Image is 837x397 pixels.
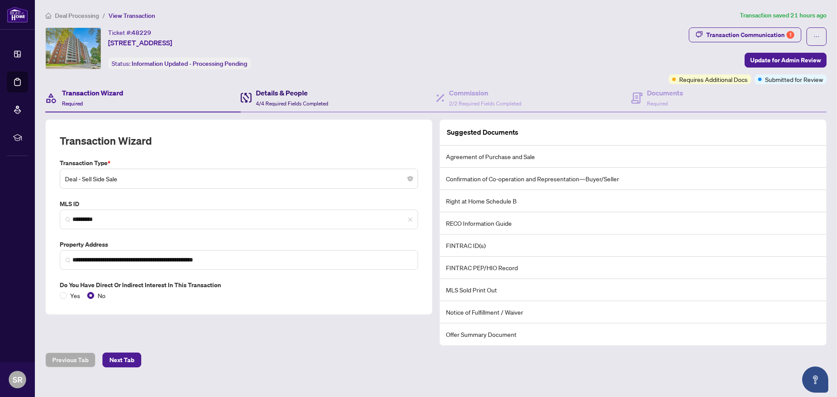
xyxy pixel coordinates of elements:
[679,75,748,84] span: Requires Additional Docs
[7,7,28,23] img: logo
[647,100,668,107] span: Required
[62,88,123,98] h4: Transaction Wizard
[60,134,152,148] h2: Transaction Wizard
[256,100,328,107] span: 4/4 Required Fields Completed
[440,146,826,168] li: Agreement of Purchase and Sale
[60,199,418,209] label: MLS ID
[65,170,413,187] span: Deal - Sell Side Sale
[109,353,134,367] span: Next Tab
[108,27,151,37] div: Ticket #:
[256,88,328,98] h4: Details & People
[65,258,71,263] img: search_icon
[440,212,826,234] li: RECO Information Guide
[46,28,101,69] img: IMG-E12315941_1.jpg
[440,279,826,301] li: MLS Sold Print Out
[132,60,247,68] span: Information Updated - Processing Pending
[132,29,151,37] span: 48229
[13,373,23,386] span: SR
[108,58,251,69] div: Status:
[440,301,826,323] li: Notice of Fulfillment / Waiver
[440,323,826,345] li: Offer Summary Document
[60,240,418,249] label: Property Address
[647,88,683,98] h4: Documents
[802,366,828,393] button: Open asap
[62,100,83,107] span: Required
[408,176,413,181] span: close-circle
[102,10,105,20] li: /
[706,28,794,42] div: Transaction Communication
[745,53,827,68] button: Update for Admin Review
[689,27,801,42] button: Transaction Communication1
[765,75,823,84] span: Submitted for Review
[45,13,51,19] span: home
[449,100,521,107] span: 2/2 Required Fields Completed
[94,291,109,300] span: No
[440,257,826,279] li: FINTRAC PEP/HIO Record
[440,168,826,190] li: Confirmation of Co-operation and Representation—Buyer/Seller
[449,88,521,98] h4: Commission
[109,12,155,20] span: View Transaction
[65,217,71,222] img: search_icon
[440,190,826,212] li: Right at Home Schedule B
[408,217,413,222] span: close
[60,280,418,290] label: Do you have direct or indirect interest in this transaction
[67,291,84,300] span: Yes
[813,34,820,40] span: ellipsis
[740,10,827,20] article: Transaction saved 21 hours ago
[440,234,826,257] li: FINTRAC ID(s)
[750,53,821,67] span: Update for Admin Review
[447,127,518,138] article: Suggested Documents
[55,12,99,20] span: Deal Processing
[45,353,95,367] button: Previous Tab
[108,37,172,48] span: [STREET_ADDRESS]
[786,31,794,39] div: 1
[60,158,418,168] label: Transaction Type
[102,353,141,367] button: Next Tab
